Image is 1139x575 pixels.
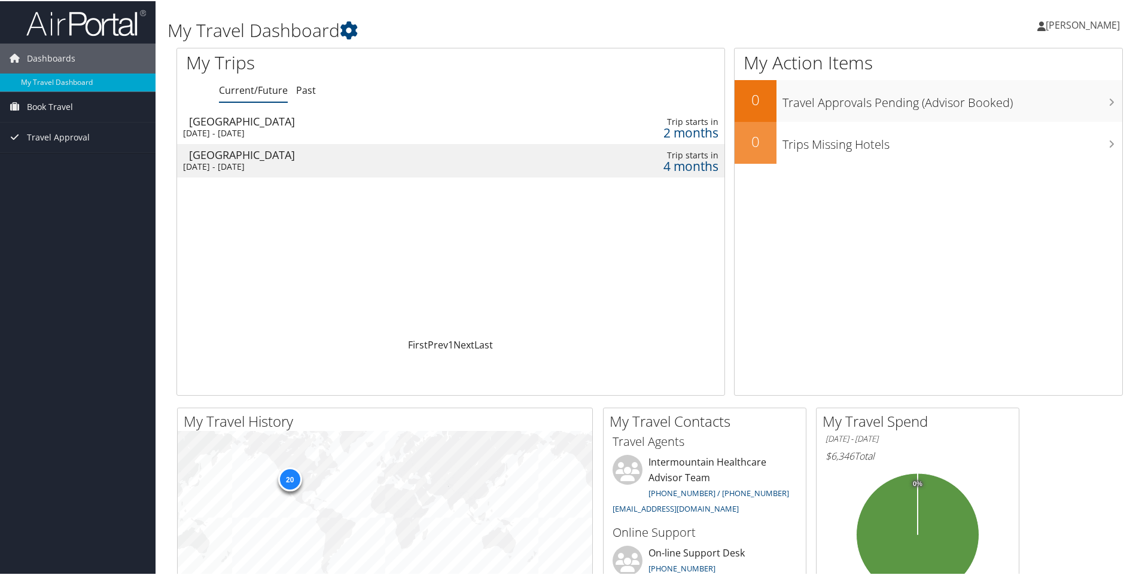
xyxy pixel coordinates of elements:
[1037,6,1132,42] a: [PERSON_NAME]
[583,160,718,170] div: 4 months
[613,523,797,540] h3: Online Support
[782,87,1122,110] h3: Travel Approvals Pending (Advisor Booked)
[735,79,1122,121] a: 0Travel Approvals Pending (Advisor Booked)
[184,410,592,430] h2: My Travel History
[167,17,811,42] h1: My Travel Dashboard
[453,337,474,350] a: Next
[735,49,1122,74] h1: My Action Items
[183,160,511,171] div: [DATE] - [DATE]
[189,115,517,126] div: [GEOGRAPHIC_DATA]
[186,49,488,74] h1: My Trips
[610,410,806,430] h2: My Travel Contacts
[613,502,739,513] a: [EMAIL_ADDRESS][DOMAIN_NAME]
[583,126,718,137] div: 2 months
[448,337,453,350] a: 1
[583,115,718,126] div: Trip starts in
[826,448,854,461] span: $6,346
[648,487,789,497] a: [PHONE_NUMBER] / [PHONE_NUMBER]
[607,454,803,518] li: Intermountain Healthcare Advisor Team
[782,129,1122,152] h3: Trips Missing Hotels
[183,127,511,137] div: [DATE] - [DATE]
[823,410,1019,430] h2: My Travel Spend
[735,88,776,109] h2: 0
[428,337,448,350] a: Prev
[648,562,715,573] a: [PHONE_NUMBER]
[27,91,73,121] span: Book Travel
[826,448,1010,461] h6: Total
[613,432,797,449] h3: Travel Agents
[27,42,75,72] span: Dashboards
[296,82,316,96] a: Past
[408,337,428,350] a: First
[735,121,1122,163] a: 0Trips Missing Hotels
[826,432,1010,444] h6: [DATE] - [DATE]
[735,130,776,151] h2: 0
[219,82,288,96] a: Current/Future
[278,466,301,490] div: 20
[189,148,517,159] div: [GEOGRAPHIC_DATA]
[474,337,493,350] a: Last
[1046,17,1120,30] span: [PERSON_NAME]
[583,149,718,160] div: Trip starts in
[27,121,90,151] span: Travel Approval
[26,8,146,36] img: airportal-logo.png
[913,479,922,487] tspan: 0%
